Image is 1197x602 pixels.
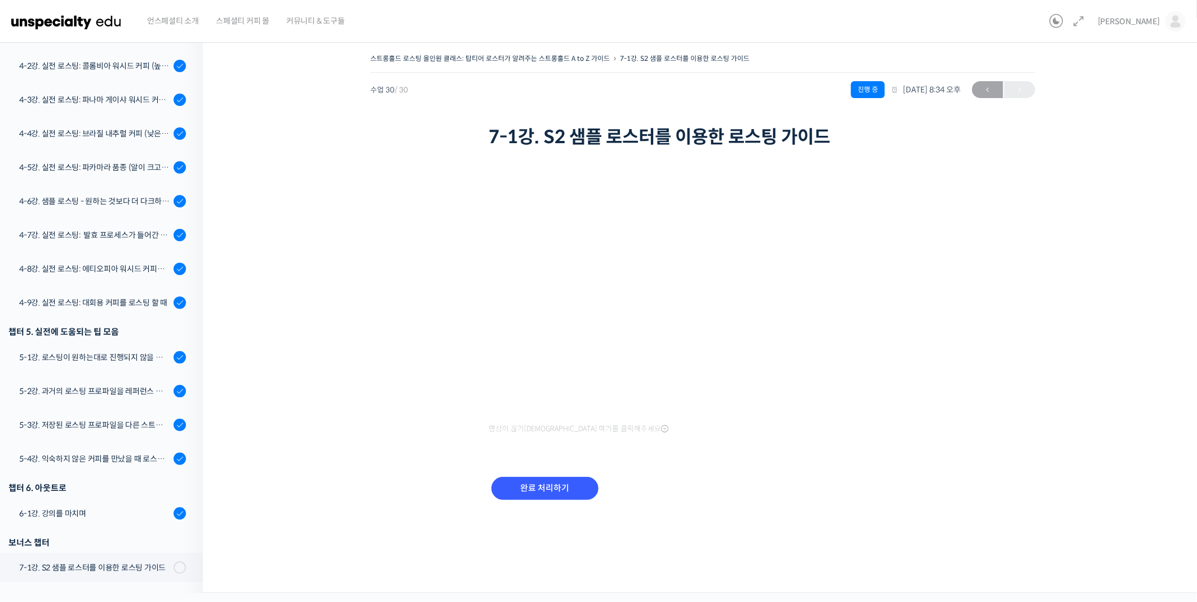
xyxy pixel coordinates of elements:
a: 홈 [3,357,74,386]
span: 설정 [174,374,188,383]
span: 홈 [36,374,42,383]
a: 설정 [145,357,216,386]
a: 대화 [74,357,145,386]
span: 대화 [103,375,117,384]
